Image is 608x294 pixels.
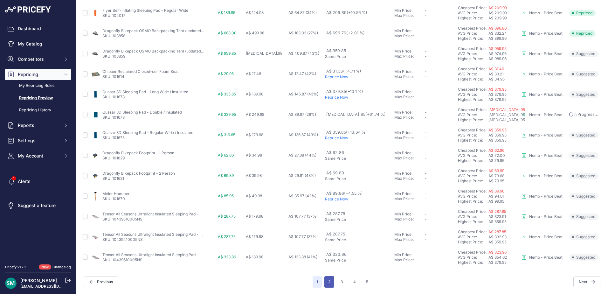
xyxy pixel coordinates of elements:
[246,214,263,219] span: A$ 179.98
[425,13,427,18] span: -
[326,232,345,236] span: A$ 287.75
[425,196,427,201] span: -
[246,193,262,198] span: A$ 49.98
[425,74,427,79] span: -
[246,132,263,137] span: A$ 179.98
[488,199,504,204] span: A$ 99.95
[102,196,125,201] a: SKU: 101670
[425,191,427,196] span: -
[246,234,263,239] span: A$ 179.98
[458,128,487,132] a: Cheapest Price:
[102,13,125,18] a: SKU: 104017
[102,110,182,115] a: Quasar 3D Sleeping Pad - Double / Insulated
[458,199,483,204] a: Highest Price:
[325,54,392,59] p: Same Price
[218,214,236,219] span: A$ 287.75
[425,33,427,38] span: -
[522,234,563,240] a: Nemo - Price Beat
[18,153,59,159] span: My Account
[488,72,519,77] div: A$ 33.21
[52,265,71,269] a: Changelog
[394,54,425,59] div: Max Price:
[218,92,236,96] span: A$ 335.85
[569,10,596,16] span: Repriced
[488,46,507,51] span: A$ 959.95
[573,276,600,287] button: Next
[394,196,425,201] div: Max Price:
[5,53,71,65] button: Competitors
[458,168,487,173] a: Cheapest Price:
[522,51,563,56] a: Nemo - Price Beat
[288,71,316,76] span: A$ 12.47 (42%)
[218,234,236,239] span: A$ 287.75
[529,31,563,36] p: Nemo - Price Beat
[425,135,427,140] span: -
[102,191,130,196] a: Meldr Hammer
[488,36,507,41] span: A$ 899.96
[458,178,483,183] a: Highest Price:
[394,33,425,38] div: Max Price:
[20,284,87,289] a: [EMAIL_ADDRESS][DOMAIN_NAME]
[425,237,427,242] span: -
[20,278,57,283] a: [PERSON_NAME]
[488,255,519,260] div: A$ 354.62
[337,276,347,288] button: Go to page 3
[569,51,598,57] span: Suggested
[288,234,318,239] span: A$ 107.77 (37%)
[458,51,488,56] div: AVG Price:
[488,189,504,193] span: A$ 89.96
[488,209,506,214] a: A$ 287.85
[522,255,563,260] a: Nemo - Price Beat
[458,26,487,31] a: Cheapest Price:
[394,89,425,94] div: Min Price:
[288,173,316,178] span: A$ 29.91 (43%)
[394,69,425,74] div: Min Price:
[425,217,427,221] span: -
[425,156,427,160] span: -
[569,254,598,261] span: Suggested
[326,252,347,257] span: A$ 323.86
[102,8,188,13] a: Flyer Self-Inflating Sleeping Pad - Regular Wide
[488,92,519,97] div: A$ 379.95
[458,77,483,81] a: Highest Price:
[529,255,563,260] p: Nemo - Price Beat
[425,8,427,13] span: -
[324,276,334,288] button: Go to page 2
[102,69,179,74] a: Chipper Reclaimed Closed-cell Foam Seat
[102,176,124,181] a: SKU: 101631
[488,66,504,71] span: A$ 31.46
[488,87,507,92] a: A$ 379.95
[5,200,71,211] a: Suggest a feature
[425,54,427,59] span: -
[102,150,174,155] a: Dragonfly Bikepack Footprint - 1 Person
[288,10,317,15] span: A$ 64.87 (34%)
[246,51,282,56] span: [MEDICAL_DATA].98
[569,193,598,199] span: Suggested
[5,120,71,131] button: Reports
[458,173,488,178] div: AVG Price:
[5,6,51,13] img: Pricefy Logo
[488,250,507,255] a: A$ 323.96
[425,89,427,94] span: -
[488,5,507,10] a: A$ 209.99
[325,176,392,181] p: Same Price
[394,176,425,181] div: Max Price:
[529,51,563,56] p: Nemo - Price Beat
[488,240,507,244] span: A$ 359.95
[326,31,365,35] span: A$ 696.70
[458,260,483,265] a: Highest Price:
[569,112,598,117] span: In Progress...
[394,94,425,100] div: Max Price:
[394,156,425,161] div: Max Price:
[425,150,427,155] span: -
[425,110,427,115] span: -
[488,107,525,112] a: [MEDICAL_DATA].95
[102,237,143,242] a: SKU: 10439410005NS
[458,72,488,77] div: AVG Price:
[458,209,487,214] a: Cheapest Price:
[522,92,563,97] a: Nemo - Price Beat
[288,153,316,157] span: A$ 27.88 (44%)
[246,153,262,157] span: A$ 34.98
